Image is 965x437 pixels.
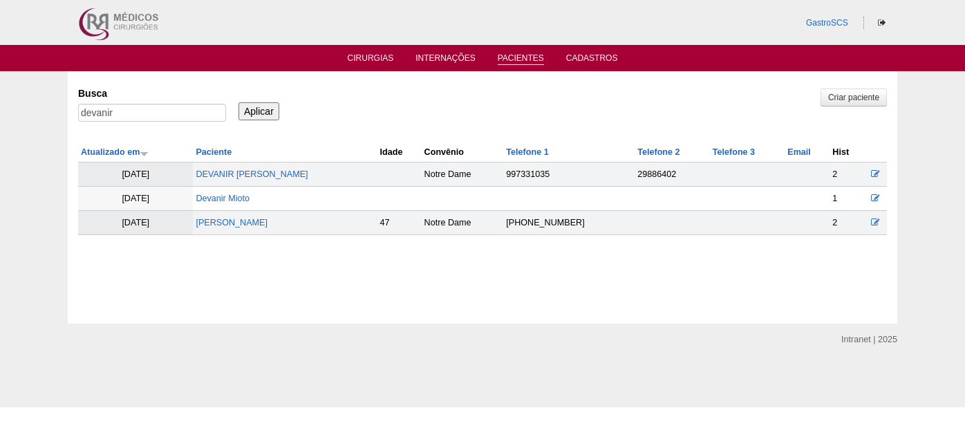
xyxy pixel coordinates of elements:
a: Cadastros [566,53,618,67]
td: 997331035 [503,162,635,187]
a: Atualizado em [81,147,149,157]
th: Convênio [422,142,504,162]
td: [DATE] [78,187,193,211]
a: Telefone 3 [713,147,755,157]
a: Pacientes [498,53,544,65]
a: DEVANIR [PERSON_NAME] [196,169,308,179]
td: [DATE] [78,211,193,235]
a: Paciente [196,147,232,157]
a: Devanir Mioto [196,194,250,203]
a: Email [787,147,811,157]
a: Cirurgias [348,53,394,67]
th: Hist [830,142,864,162]
label: Busca [78,86,226,100]
a: Criar paciente [821,89,887,106]
td: 2 [830,211,864,235]
a: Internações [415,53,476,67]
a: GastroSCS [806,18,848,28]
td: 47 [377,211,422,235]
a: [PERSON_NAME] [196,218,268,227]
input: Aplicar [238,102,279,120]
div: Intranet | 2025 [841,333,897,346]
td: 29886402 [635,162,710,187]
a: Telefone 2 [637,147,680,157]
td: 1 [830,187,864,211]
td: [DATE] [78,162,193,187]
td: Notre Dame [422,211,504,235]
i: Sair [878,19,886,27]
td: Notre Dame [422,162,504,187]
input: Digite os termos que você deseja procurar. [78,104,226,122]
th: Idade [377,142,422,162]
td: 2 [830,162,864,187]
a: Telefone 1 [506,147,548,157]
td: [PHONE_NUMBER] [503,211,635,235]
img: ordem crescente [140,149,149,158]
